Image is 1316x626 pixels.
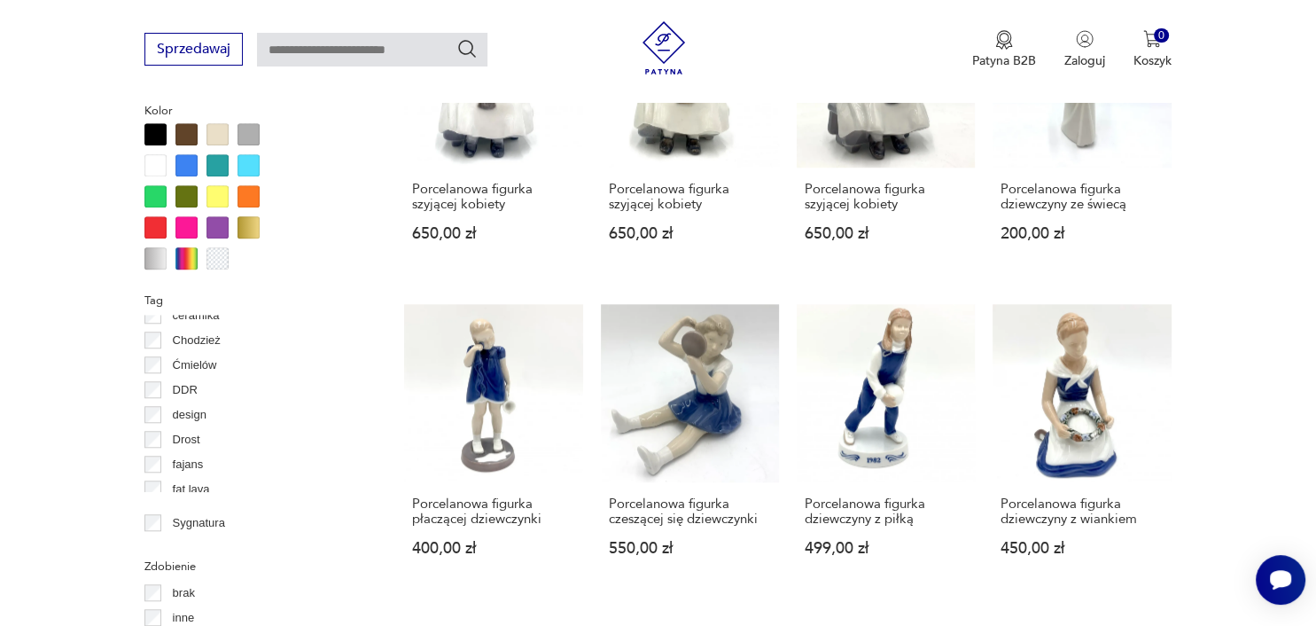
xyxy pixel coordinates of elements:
[797,304,975,591] a: Porcelanowa figurka dziewczyny z piłkąPorcelanowa figurka dziewczyny z piłką499,00 zł
[972,30,1036,69] a: Ikona medaluPatyna B2B
[412,226,574,241] p: 650,00 zł
[173,513,225,533] p: Sygnatura
[173,430,200,450] p: Drost
[1133,30,1172,69] button: 0Koszyk
[1001,226,1163,241] p: 200,00 zł
[173,306,220,325] p: ceramika
[972,30,1036,69] button: Patyna B2B
[173,583,195,603] p: brak
[173,480,210,499] p: fat lava
[173,455,204,474] p: fajans
[412,182,574,212] h3: Porcelanowa figurka szyjącej kobiety
[1001,497,1163,527] h3: Porcelanowa figurka dziewczyny z wiankiem
[173,331,221,350] p: Chodzież
[1001,541,1163,556] p: 450,00 zł
[805,497,967,527] h3: Porcelanowa figurka dziewczyny z piłką
[144,557,362,576] p: Zdobienie
[601,304,779,591] a: Porcelanowa figurka czeszącej się dziewczynkiPorcelanowa figurka czeszącej się dziewczynki550,00 zł
[173,380,198,400] p: DDR
[1064,52,1105,69] p: Zaloguj
[805,182,967,212] h3: Porcelanowa figurka szyjącej kobiety
[995,30,1013,50] img: Ikona medalu
[404,304,582,591] a: Porcelanowa figurka płaczącej dziewczynkiPorcelanowa figurka płaczącej dziewczynki400,00 zł
[1256,555,1305,605] iframe: Smartsupp widget button
[1143,30,1161,48] img: Ikona koszyka
[609,182,771,212] h3: Porcelanowa figurka szyjącej kobiety
[144,44,243,57] a: Sprzedawaj
[173,405,206,425] p: design
[144,291,362,310] p: Tag
[1133,52,1172,69] p: Koszyk
[456,38,478,59] button: Szukaj
[993,304,1171,591] a: Porcelanowa figurka dziewczyny z wiankiemPorcelanowa figurka dziewczyny z wiankiem450,00 zł
[144,33,243,66] button: Sprzedawaj
[1001,182,1163,212] h3: Porcelanowa figurka dziewczyny ze świecą
[637,21,690,74] img: Patyna - sklep z meblami i dekoracjami vintage
[805,226,967,241] p: 650,00 zł
[805,541,967,556] p: 499,00 zł
[412,497,574,527] h3: Porcelanowa figurka płaczącej dziewczynki
[609,226,771,241] p: 650,00 zł
[1154,28,1169,43] div: 0
[972,52,1036,69] p: Patyna B2B
[609,541,771,556] p: 550,00 zł
[173,356,217,375] p: Ćmielów
[609,497,771,527] h3: Porcelanowa figurka czeszącej się dziewczynki
[412,541,574,556] p: 400,00 zł
[1064,30,1105,69] button: Zaloguj
[1076,30,1094,48] img: Ikonka użytkownika
[144,101,362,121] p: Kolor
